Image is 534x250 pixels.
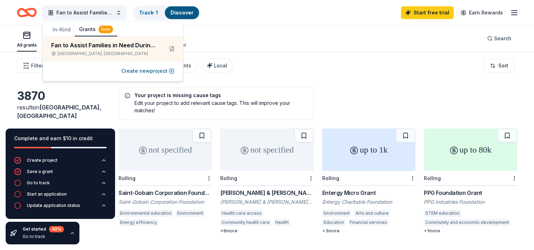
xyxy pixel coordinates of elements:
[456,6,507,19] a: Earn Rewards
[170,10,193,16] a: Discover
[42,6,127,20] button: Fan to Assist Families in Need During Historic Heatwave
[27,169,53,174] div: Save a grant
[125,93,307,98] h5: Your project is missing cause tags
[424,189,517,197] div: PPG Foundation Grant
[220,219,271,226] div: Community health care
[17,104,101,119] span: in
[27,191,67,197] div: Start an application
[119,129,212,228] a: not specifiedRollingSaint-Gobain Corporation Foundation Direct GrantsSaint-Gobain Corporation Fou...
[220,210,263,217] div: Health care access
[125,99,307,114] div: Edit your project to add relevant cause tags. This will improve your matches!
[484,59,514,73] button: Sort
[203,59,233,73] button: Local
[274,219,290,226] div: Health
[424,198,517,206] div: PPG Industries Foundation
[354,210,390,217] div: Arts and culture
[14,202,107,213] button: Update application status
[322,198,415,206] div: Entergy Charitable Foundation
[23,226,64,232] div: Get started
[214,63,227,69] span: Local
[31,61,43,70] span: Filter
[51,41,158,49] div: Fan to Assist Families in Need During Historic Heatwave
[56,8,113,17] span: Fan to Assist Families in Need During Historic Heatwave
[424,210,461,217] div: STEM education
[27,180,50,186] div: Go to track
[322,219,346,226] div: Education
[424,129,517,234] a: up to 80kRollingPPG Foundation GrantPPG Industries FoundationSTEM educationCommunity and economic...
[27,203,80,208] div: Update application status
[481,31,517,46] button: Search
[17,42,37,48] div: All grants
[17,103,110,120] div: results
[121,67,174,75] button: Create newproject
[14,191,107,202] button: Start an application
[424,175,441,181] div: Rolling
[27,157,58,163] div: Create project
[322,228,415,234] div: + 3 more
[401,6,454,19] a: Start free trial
[133,6,200,20] button: Track· 1Discover
[17,59,49,73] button: Filter
[424,129,517,171] div: up to 80k
[17,104,101,119] span: [GEOGRAPHIC_DATA], [GEOGRAPHIC_DATA]
[119,189,212,197] div: Saint-Gobain Corporation Foundation Direct Grants
[220,198,313,206] div: [PERSON_NAME] & [PERSON_NAME][US_STATE] Foundation
[220,129,313,171] div: not specified
[14,168,107,179] button: Save a grant
[119,198,212,206] div: Saint-Gobain Corporation Foundation
[17,89,110,103] div: 3870
[176,210,205,217] div: Environment
[220,228,313,234] div: + 8 more
[424,228,517,234] div: + 1 more
[119,210,173,217] div: Environmental education
[17,28,37,52] button: All grants
[494,34,511,43] span: Search
[119,129,212,171] div: not specified
[220,129,313,234] a: not specifiedRolling[PERSON_NAME] & [PERSON_NAME][US_STATE] Foundation Grants[PERSON_NAME] & [PER...
[322,189,415,197] div: Entergy Micro Grant
[220,189,313,197] div: [PERSON_NAME] & [PERSON_NAME][US_STATE] Foundation Grants
[348,219,389,226] div: Financial services
[119,175,136,181] div: Rolling
[14,179,107,191] button: Go to track
[14,134,107,143] div: Complete and earn $10 in credit
[17,4,37,21] a: Home
[139,10,158,16] a: Track· 1
[322,129,415,234] a: up to 1kRollingEntergy Micro GrantEntergy Charitable FoundationEnvironmentArts and cultureEducati...
[119,219,158,226] div: Energy efficiency
[98,25,113,33] div: New
[322,210,351,217] div: Environment
[51,51,158,56] div: [GEOGRAPHIC_DATA], [GEOGRAPHIC_DATA]
[14,157,107,168] button: Create project
[322,175,339,181] div: Rolling
[424,219,510,226] div: Community and economic development
[49,226,64,232] div: 40 %
[23,234,64,239] div: Go to track
[48,23,75,36] button: In-Kind
[75,23,117,36] button: Grants
[220,175,237,181] div: Rolling
[322,129,415,171] div: up to 1k
[498,61,508,70] span: Sort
